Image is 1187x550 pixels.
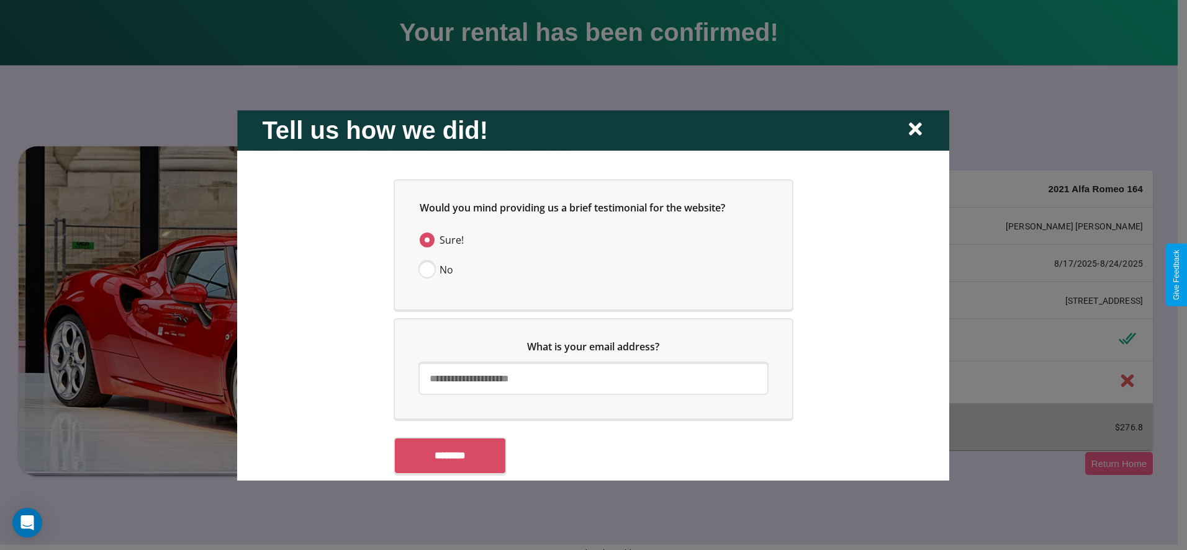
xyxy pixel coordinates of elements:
[440,262,453,277] span: No
[12,508,42,538] div: Open Intercom Messenger
[440,232,464,247] span: Sure!
[262,116,488,144] h2: Tell us how we did!
[1172,250,1181,300] div: Give Feedback
[528,339,660,353] span: What is your email address?
[420,200,725,214] span: Would you mind providing us a brief testimonial for the website?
